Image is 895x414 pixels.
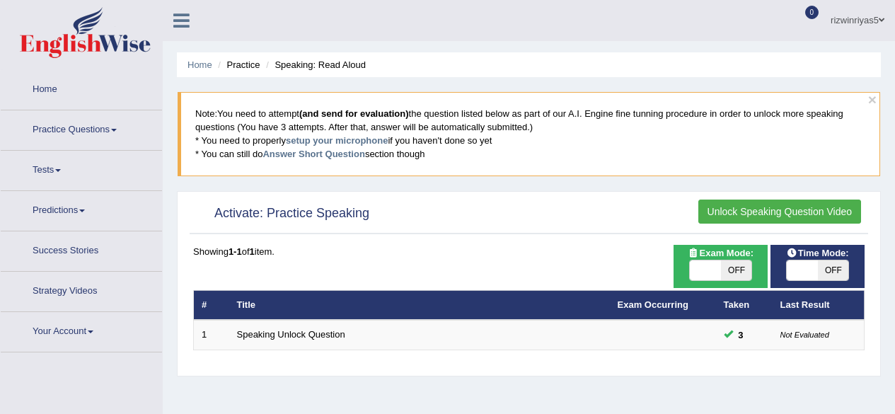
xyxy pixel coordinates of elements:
[1,151,162,186] a: Tests
[229,246,242,257] b: 1-1
[262,149,364,159] a: Answer Short Question
[178,92,880,176] blockquote: You need to attempt the question listed below as part of our A.I. Engine fine tunning procedure i...
[1,110,162,146] a: Practice Questions
[781,246,855,260] span: Time Mode:
[1,231,162,267] a: Success Stories
[780,330,829,339] small: Not Evaluated
[1,272,162,307] a: Strategy Videos
[805,6,819,19] span: 0
[618,299,688,310] a: Exam Occurring
[1,70,162,105] a: Home
[674,245,768,288] div: Show exams occurring in exams
[229,290,610,320] th: Title
[721,260,752,280] span: OFF
[237,329,345,340] a: Speaking Unlock Question
[286,135,388,146] a: setup your microphone
[299,108,409,119] b: (and send for evaluation)
[818,260,849,280] span: OFF
[262,58,366,71] li: Speaking: Read Aloud
[1,312,162,347] a: Your Account
[683,246,759,260] span: Exam Mode:
[194,320,229,350] td: 1
[250,246,255,257] b: 1
[187,59,212,70] a: Home
[194,290,229,320] th: #
[868,92,877,107] button: ×
[1,191,162,226] a: Predictions
[214,58,260,71] li: Practice
[716,290,773,320] th: Taken
[733,328,749,343] span: You cannot take this question anymore
[193,245,865,258] div: Showing of item.
[193,203,369,224] h2: Activate: Practice Speaking
[698,200,861,224] button: Unlock Speaking Question Video
[773,290,865,320] th: Last Result
[195,108,217,119] span: Note:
